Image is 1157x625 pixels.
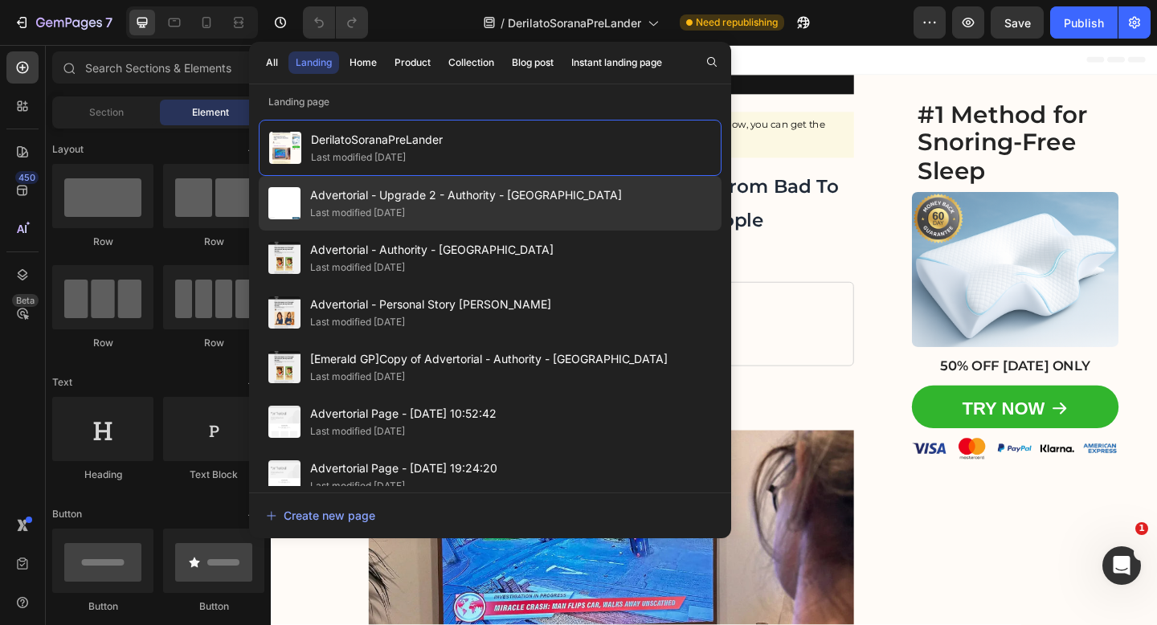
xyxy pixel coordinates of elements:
[1004,16,1031,30] span: Save
[501,14,505,31] span: /
[310,240,554,259] span: Advertorial - Authority - [GEOGRAPHIC_DATA]
[431,80,458,92] strong: FAST
[310,205,405,221] div: Last modified [DATE]
[1050,6,1118,39] button: Publish
[310,459,497,478] span: Advertorial Page - [DATE] 19:24:20
[1102,546,1141,585] iframe: Intercom live chat
[1135,522,1148,535] span: 1
[310,314,405,330] div: Last modified [DATE]
[697,427,922,451] img: gempages_582514859921375857-1b1cbd16-6d9e-4b53-8166-1604ee833e9a.webp
[310,295,551,314] span: Advertorial - Personal Story [PERSON_NAME]
[206,290,387,302] span: ✅ Fact checked by [PERSON_NAME]
[303,6,368,39] div: Undo/Redo
[310,186,622,205] span: Advertorial - Upgrade 2 - Authority - [GEOGRAPHIC_DATA]
[52,142,84,157] span: Layout
[310,423,405,439] div: Last modified [DATE]
[163,235,264,249] div: Row
[239,370,264,395] span: Toggle open
[192,105,229,120] span: Element
[1064,14,1104,31] div: Publish
[697,370,922,417] a: TRY NOW
[89,105,124,120] span: Section
[145,367,621,393] p: 50% OFF [PERSON_NAME] Pillow
[52,599,153,614] div: Button
[246,103,369,116] u: 50% OFF [DATE] ONLY
[6,6,120,39] button: 7
[163,468,264,482] div: Text Block
[505,51,561,74] button: Blog post
[108,35,632,52] p: Advertorial
[52,235,153,249] div: Row
[163,599,264,614] div: Button
[249,94,731,110] p: Landing page
[448,55,494,70] div: Collection
[266,55,278,70] div: All
[206,305,350,317] span: Resident Sleep Science Expert
[52,507,82,521] span: Button
[12,294,39,307] div: Beta
[508,14,641,31] span: DerilatoSoranaPreLander
[571,55,662,70] div: Instant landing page
[310,404,497,423] span: Advertorial Page - [DATE] 10:52:42
[311,130,443,149] span: DerilatoSoranaPreLander
[52,468,153,482] div: Heading
[288,51,339,74] button: Landing
[991,6,1044,39] button: Save
[395,55,431,70] div: Product
[342,51,384,74] button: Home
[259,51,285,74] button: All
[512,55,554,70] div: Blog post
[52,51,264,84] input: Search Sections & Elements
[145,372,272,388] strong: Limited Time Sale:
[350,55,377,70] div: Home
[387,51,438,74] button: Product
[52,336,153,350] div: Row
[697,59,922,154] h2: #1 Method for Snoring-Free Sleep
[697,160,922,329] img: gempages_582514859921375857-deb7e3ba-fd20-461a-b6d1-e51f39185437.png
[310,259,405,276] div: Last modified [DATE]
[239,137,264,162] span: Toggle open
[696,15,778,30] span: Need republishing
[310,369,405,385] div: Last modified [DATE]
[728,341,892,358] span: 50% OFF [DATE] ONLY
[163,336,264,350] div: Row
[266,507,375,524] div: Create new page
[246,101,369,116] a: 50% OFF [DATE] ONLY
[15,171,39,184] div: 450
[120,272,184,336] img: gempages_582514859921375857-e0994d8b-baf1-4401-9c46-7593fea175e9.png
[145,142,617,239] span: How My [MEDICAL_DATA] Went From Bad To TERRIBLE... A Wakeup Call For People With Sleep Conditions
[105,13,112,32] p: 7
[310,478,405,494] div: Last modified [DATE]
[564,51,669,74] button: Instant landing page
[310,349,668,369] span: [Emerald GP]Copy of Advertorial - Authority - [GEOGRAPHIC_DATA]
[296,55,332,70] div: Landing
[108,80,603,116] span: Due to this pillow being in high demand, stock is running low . Right now, you can get the [PERSO...
[441,51,501,74] button: Collection
[311,149,406,165] div: Last modified [DATE]
[52,375,72,390] span: Text
[239,501,264,527] span: Toggle open
[752,382,842,407] p: TRY NOW
[265,500,715,532] button: Create new page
